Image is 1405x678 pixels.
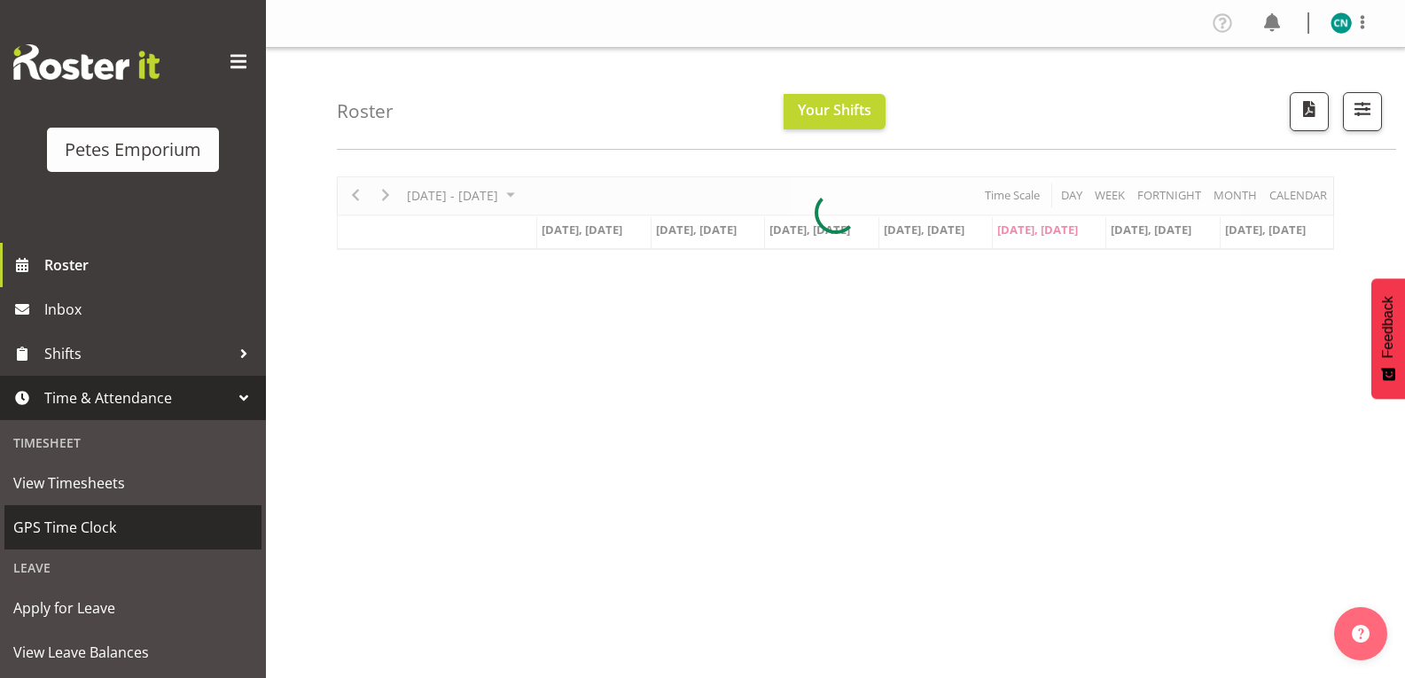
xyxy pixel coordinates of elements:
a: View Leave Balances [4,630,261,674]
span: Inbox [44,296,257,323]
span: Shifts [44,340,230,367]
span: GPS Time Clock [13,514,253,541]
span: Roster [44,252,257,278]
span: Feedback [1380,296,1396,358]
span: Time & Attendance [44,385,230,411]
h4: Roster [337,101,394,121]
img: christine-neville11214.jpg [1331,12,1352,34]
button: Download a PDF of the roster according to the set date range. [1290,92,1329,131]
a: Apply for Leave [4,586,261,630]
button: Your Shifts [784,94,886,129]
button: Filter Shifts [1343,92,1382,131]
span: Apply for Leave [13,595,253,621]
img: help-xxl-2.png [1352,625,1370,643]
img: Rosterit website logo [13,44,160,80]
div: Petes Emporium [65,136,201,163]
button: Feedback - Show survey [1371,278,1405,399]
div: Leave [4,549,261,586]
a: GPS Time Clock [4,505,261,549]
div: Timesheet [4,425,261,461]
a: View Timesheets [4,461,261,505]
span: Your Shifts [798,100,871,120]
span: View Timesheets [13,470,253,496]
span: View Leave Balances [13,639,253,666]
